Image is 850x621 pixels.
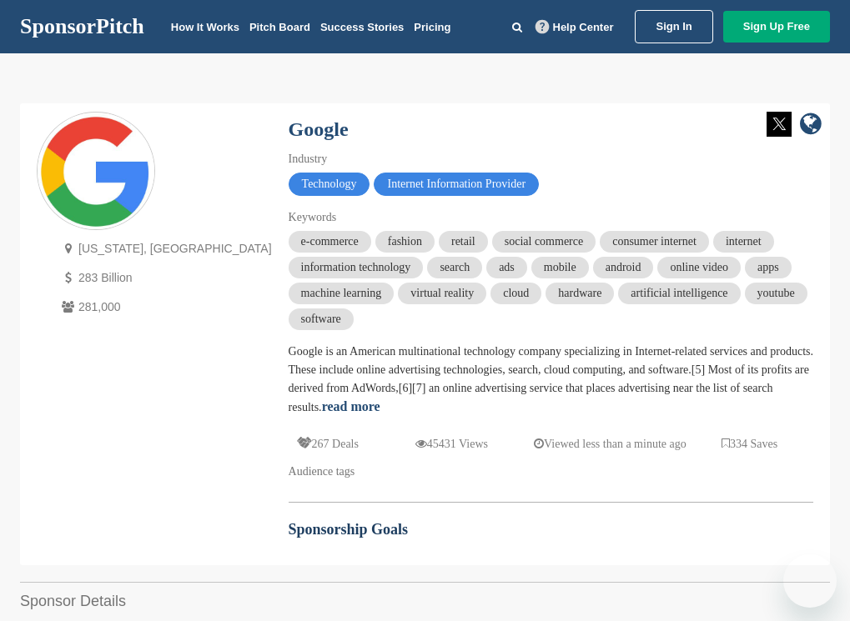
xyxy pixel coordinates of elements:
a: Pitch Board [249,21,310,33]
div: Google is an American multinational technology company specializing in Internet-related services ... [289,343,813,417]
div: Industry [289,150,813,168]
p: 45431 Views [415,433,488,454]
a: Pricing [414,21,450,33]
a: Help Center [532,18,617,37]
span: Technology [289,173,370,196]
p: Viewed less than a minute ago [534,433,687,454]
span: ads [486,257,527,278]
img: Sponsorpitch & Google [38,113,154,230]
span: retail [439,231,488,253]
a: Sign Up Free [723,11,830,43]
a: How It Works [171,21,239,33]
div: Keywords [289,208,813,227]
span: software [289,308,354,330]
span: internet [713,231,774,253]
p: 334 Saves [722,433,777,454]
a: Success Stories [320,21,404,33]
a: company link [800,112,822,139]
span: Internet Information Provider [374,173,539,196]
p: 267 Deals [297,433,359,454]
h2: Sponsorship Goals [289,518,813,541]
span: mobile [531,257,589,278]
span: virtual reality [398,283,486,304]
span: online video [657,257,741,278]
a: Google [289,118,349,140]
p: 283 Billion [58,268,272,288]
span: android [593,257,654,278]
a: read more [322,399,380,413]
span: cloud [490,283,541,304]
p: [US_STATE], [GEOGRAPHIC_DATA] [58,238,272,259]
iframe: Button to launch messaging window [783,554,837,608]
div: Audience tags [289,463,813,481]
h2: Sponsor Details [20,590,830,613]
span: fashion [375,231,435,253]
p: 281,000 [58,297,272,318]
span: social commerce [492,231,596,253]
a: Sign In [635,10,712,43]
span: machine learning [289,283,395,304]
span: information technology [289,257,424,278]
span: youtube [745,283,807,304]
span: consumer internet [600,231,709,253]
span: search [427,257,482,278]
span: e-commerce [289,231,371,253]
span: artificial intelligence [618,283,740,304]
span: apps [745,257,792,278]
a: SponsorPitch [20,16,144,38]
img: Twitter white [767,112,792,137]
span: hardware [546,283,614,304]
